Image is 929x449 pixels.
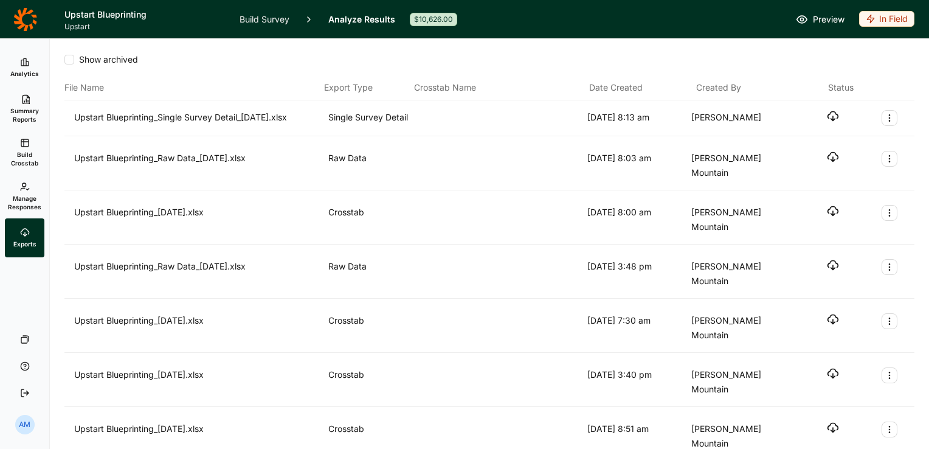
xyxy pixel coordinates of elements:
[5,218,44,257] a: Exports
[696,80,798,95] div: Created By
[414,80,584,95] div: Crosstab Name
[328,110,412,126] div: Single Survey Detail
[15,415,35,434] div: AM
[589,80,691,95] div: Date Created
[74,151,323,180] div: Upstart Blueprinting_Raw Data_[DATE].xlsx
[827,422,839,434] button: Download file
[796,12,844,27] a: Preview
[64,22,225,32] span: Upstart
[882,367,897,383] button: Export Actions
[859,11,914,27] div: In Field
[813,12,844,27] span: Preview
[691,151,791,180] div: [PERSON_NAME] Mountain
[691,259,791,288] div: [PERSON_NAME] Mountain
[74,259,323,288] div: Upstart Blueprinting_Raw Data_[DATE].xlsx
[882,205,897,221] button: Export Actions
[882,422,897,437] button: Export Actions
[74,313,323,343] div: Upstart Blueprinting_[DATE].xlsx
[13,240,36,248] span: Exports
[328,259,412,288] div: Raw Data
[587,110,687,126] div: [DATE] 8:13 am
[587,151,687,180] div: [DATE] 8:03 am
[328,367,412,397] div: Crosstab
[587,367,687,397] div: [DATE] 3:40 pm
[74,367,323,397] div: Upstart Blueprinting_[DATE].xlsx
[74,54,138,66] span: Show archived
[827,259,839,271] button: Download file
[64,7,225,22] h1: Upstart Blueprinting
[410,13,457,26] div: $10,626.00
[5,87,44,131] a: Summary Reports
[827,205,839,217] button: Download file
[587,205,687,234] div: [DATE] 8:00 am
[587,313,687,343] div: [DATE] 7:30 am
[691,367,791,397] div: [PERSON_NAME] Mountain
[74,110,323,126] div: Upstart Blueprinting_Single Survey Detail_[DATE].xlsx
[827,151,839,163] button: Download file
[10,69,39,78] span: Analytics
[828,80,854,95] div: Status
[328,151,412,180] div: Raw Data
[10,106,40,124] span: Summary Reports
[5,175,44,218] a: Manage Responses
[691,205,791,234] div: [PERSON_NAME] Mountain
[587,259,687,288] div: [DATE] 3:48 pm
[827,110,839,122] button: Download file
[8,194,41,211] span: Manage Responses
[691,313,791,343] div: [PERSON_NAME] Mountain
[324,80,409,95] div: Export Type
[859,11,914,28] button: In Field
[5,131,44,175] a: Build Crosstab
[882,151,897,167] button: Export Actions
[882,259,897,275] button: Export Actions
[827,367,839,380] button: Download file
[691,110,791,126] div: [PERSON_NAME]
[74,205,323,234] div: Upstart Blueprinting_[DATE].xlsx
[827,313,839,325] button: Download file
[882,110,897,126] button: Export Actions
[10,150,40,167] span: Build Crosstab
[64,80,319,95] div: File Name
[882,313,897,329] button: Export Actions
[5,48,44,87] a: Analytics
[328,313,412,343] div: Crosstab
[328,205,412,234] div: Crosstab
